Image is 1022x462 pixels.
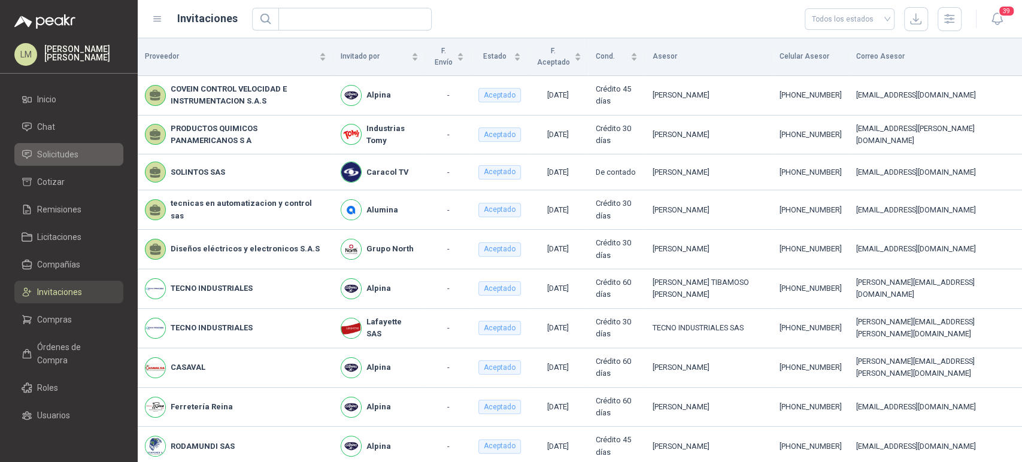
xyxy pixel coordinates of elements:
div: Aceptado [478,127,521,142]
div: TECNO INDUSTRIALES SAS [652,322,765,334]
b: TECNO INDUSTRIALES [171,322,253,334]
th: Correo Asesor [848,38,1022,76]
img: Company Logo [341,358,361,378]
span: [DATE] [547,244,569,253]
th: F. Envío [426,38,471,76]
b: PRODUCTOS QUIMICOS PANAMERICANOS S A [171,123,326,147]
div: Crédito 60 días [596,355,638,380]
span: - [447,130,450,139]
div: [PHONE_NUMBER] [779,401,841,413]
div: [PHONE_NUMBER] [779,322,841,334]
b: Lafayette SAS [366,316,418,341]
b: CASAVAL [171,361,205,373]
img: Company Logo [341,279,361,299]
span: [DATE] [547,205,569,214]
th: Asesor [645,38,772,76]
div: Crédito 30 días [596,316,638,341]
span: Licitaciones [37,230,81,244]
img: Company Logo [341,239,361,259]
span: - [447,284,450,293]
a: Órdenes de Compra [14,336,123,372]
div: Crédito 45 días [596,434,638,458]
div: Aceptado [478,439,521,454]
img: Company Logo [341,86,361,105]
b: TECNO INDUSTRIALES [171,282,253,294]
b: Grupo North [366,243,414,255]
b: Ferretería Reina [171,401,233,413]
div: [PERSON_NAME] [652,166,765,178]
span: [DATE] [547,402,569,411]
img: Logo peakr [14,14,75,29]
b: Alpina [366,361,391,373]
div: [PERSON_NAME] [652,129,765,141]
th: F. Aceptado [528,38,589,76]
span: Órdenes de Compra [37,341,112,367]
span: - [447,323,450,332]
a: Remisiones [14,198,123,221]
span: [DATE] [547,363,569,372]
img: Company Logo [341,200,361,220]
div: LM [14,43,37,66]
div: De contado [596,166,638,178]
b: Alumina [366,204,398,216]
img: Company Logo [341,162,361,182]
div: Crédito 60 días [596,395,638,420]
b: Diseños eléctricos y electronicos S.A.S [171,243,320,255]
b: Caracol TV [366,166,408,178]
div: [EMAIL_ADDRESS][DOMAIN_NAME] [856,401,1015,413]
span: F. Envío [433,45,454,68]
img: Company Logo [145,436,165,456]
div: Aceptado [478,203,521,217]
span: Cotizar [37,175,65,189]
div: Aceptado [478,165,521,180]
div: [PHONE_NUMBER] [779,129,841,141]
div: [PERSON_NAME][EMAIL_ADDRESS][PERSON_NAME][DOMAIN_NAME] [856,355,1015,380]
span: - [447,205,450,214]
div: Aceptado [478,400,521,414]
b: COVEIN CONTROL VELOCIDAD E INSTRUMENTACION S.A.S [171,83,326,108]
span: Usuarios [37,409,70,422]
th: Cond. [589,38,645,76]
img: Company Logo [341,124,361,144]
a: Inicio [14,88,123,111]
b: RODAMUNDI SAS [171,440,235,452]
a: Licitaciones [14,226,123,248]
b: Alpina [366,282,391,294]
div: [PERSON_NAME] [652,243,765,255]
span: Invitaciones [37,285,82,299]
div: Aceptado [478,321,521,335]
b: Alpina [366,401,391,413]
span: Roles [37,381,58,394]
a: Roles [14,376,123,399]
span: [DATE] [547,284,569,293]
span: Remisiones [37,203,81,216]
div: [PERSON_NAME][EMAIL_ADDRESS][DOMAIN_NAME] [856,276,1015,301]
div: [PERSON_NAME] [652,440,765,452]
span: F. Aceptado [535,45,572,68]
div: Crédito 30 días [596,197,638,222]
a: Cotizar [14,171,123,193]
div: [PHONE_NUMBER] [779,204,841,216]
img: Company Logo [145,279,165,299]
th: Celular Asesor [772,38,848,76]
div: [PHONE_NUMBER] [779,440,841,452]
img: Company Logo [145,318,165,338]
span: - [447,244,450,253]
div: Aceptado [478,88,521,102]
span: - [447,402,450,411]
b: Alpina [366,89,391,101]
a: Chat [14,115,123,138]
div: [EMAIL_ADDRESS][DOMAIN_NAME] [856,89,1015,101]
img: Company Logo [145,397,165,417]
span: Compras [37,313,72,326]
div: [PERSON_NAME] [652,89,765,101]
span: [DATE] [547,90,569,99]
span: Inicio [37,93,56,106]
div: Crédito 45 días [596,83,638,108]
b: Industrias Tomy [366,123,418,147]
div: [PHONE_NUMBER] [779,89,841,101]
a: Solicitudes [14,143,123,166]
div: [PERSON_NAME] [652,401,765,413]
div: [EMAIL_ADDRESS][DOMAIN_NAME] [856,243,1015,255]
span: [DATE] [547,442,569,451]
